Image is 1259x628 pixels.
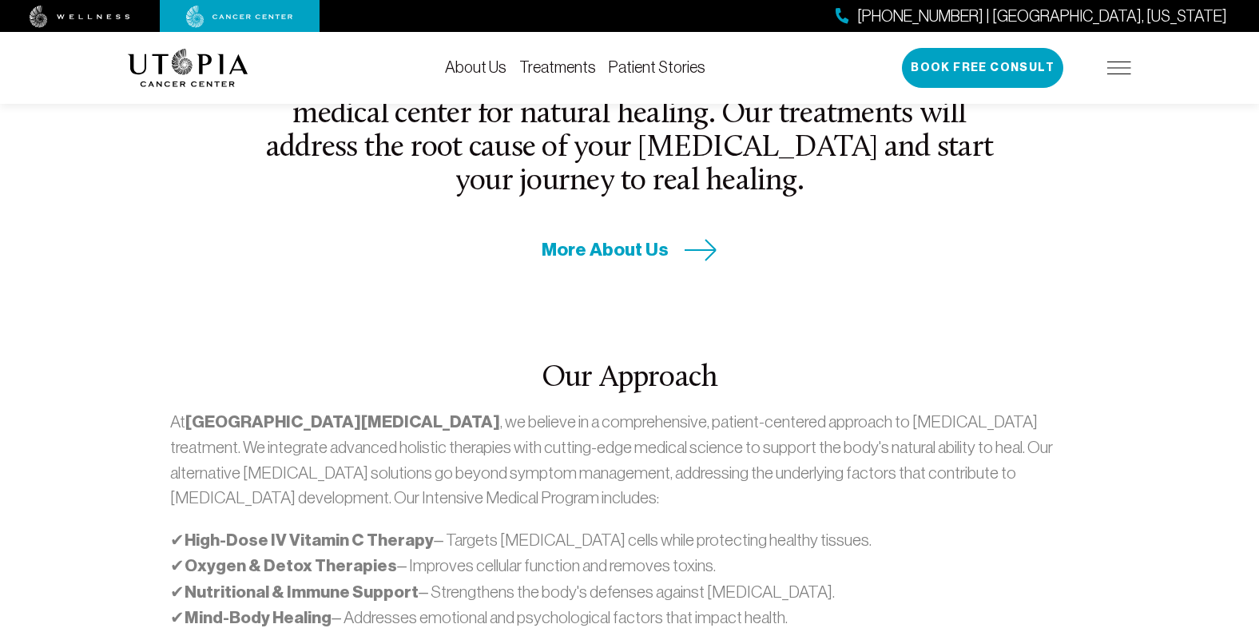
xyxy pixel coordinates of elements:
[836,5,1227,28] a: [PHONE_NUMBER] | [GEOGRAPHIC_DATA], [US_STATE]
[185,607,332,628] strong: Mind-Body Healing
[170,362,1088,395] h2: Our Approach
[185,555,397,576] strong: Oxygen & Detox Therapies
[185,411,500,432] strong: [GEOGRAPHIC_DATA][MEDICAL_DATA]
[542,237,669,262] span: More About Us
[186,6,293,28] img: cancer center
[609,58,705,76] a: Patient Stories
[519,58,596,76] a: Treatments
[128,49,248,87] img: logo
[1107,62,1131,74] img: icon-hamburger
[185,530,434,550] strong: High-Dose IV Vitamin C Therapy
[902,48,1063,88] button: Book Free Consult
[30,6,130,28] img: wellness
[542,237,717,262] a: More About Us
[857,5,1227,28] span: [PHONE_NUMBER] | [GEOGRAPHIC_DATA], [US_STATE]
[256,65,1003,200] h2: [GEOGRAPHIC_DATA][MEDICAL_DATA] is a leading edge medical center for natural healing. Our treatme...
[445,58,506,76] a: About Us
[185,582,419,602] strong: Nutritional & Immune Support
[170,409,1088,511] p: At , we believe in a comprehensive, patient-centered approach to [MEDICAL_DATA] treatment. We int...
